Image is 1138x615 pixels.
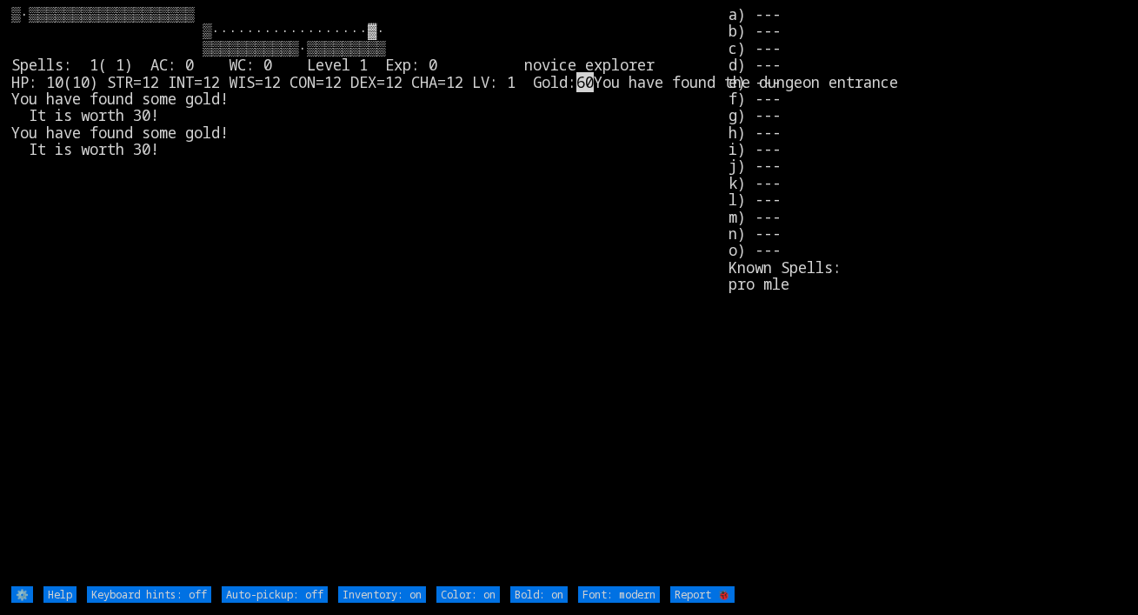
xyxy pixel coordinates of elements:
input: Help [43,586,77,603]
input: Color: on [436,586,500,603]
stats: a) --- b) --- c) --- d) --- e) --- f) --- g) --- h) --- i) --- j) --- k) --- l) --- m) --- n) ---... [729,6,1127,585]
input: Inventory: on [338,586,426,603]
mark: 60 [576,72,594,92]
input: Report 🐞 [670,586,735,603]
larn: ▒·▒▒▒▒▒▒▒▒▒▒▒▒▒▒▒▒▒▒▒ ▒··················▓· ▒▒▒▒▒▒▒▒▒▒▒·▒▒▒▒▒▒▒▒▒ Spells: 1( 1) AC: 0 WC: 0 Level... [11,6,729,585]
input: ⚙️ [11,586,33,603]
input: Keyboard hints: off [87,586,211,603]
input: Auto-pickup: off [222,586,328,603]
input: Bold: on [510,586,568,603]
input: Font: modern [578,586,660,603]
